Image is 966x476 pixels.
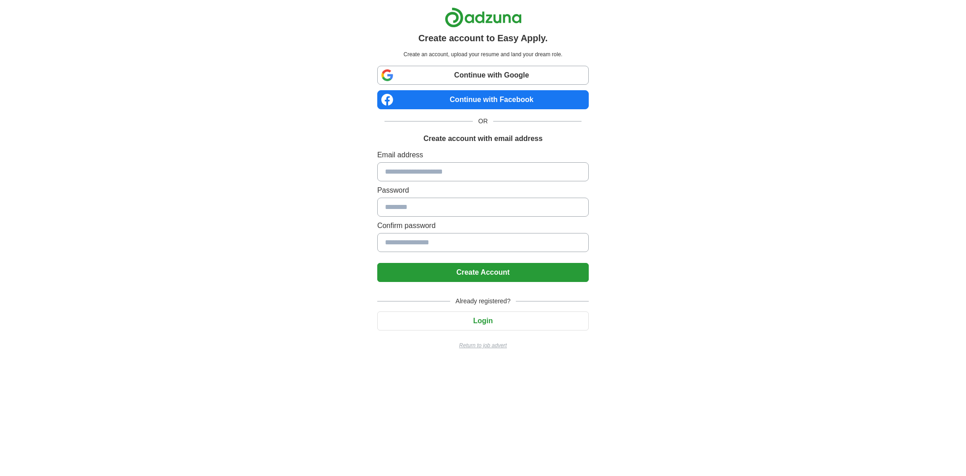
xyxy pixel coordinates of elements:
p: Create an account, upload your resume and land your dream role. [379,50,587,58]
h1: Create account to Easy Apply. [418,31,548,45]
label: Confirm password [377,220,589,231]
a: Continue with Facebook [377,90,589,109]
a: Login [377,317,589,325]
a: Return to job advert [377,341,589,350]
a: Continue with Google [377,66,589,85]
img: Adzuna logo [445,7,522,28]
label: Email address [377,150,589,160]
h1: Create account with email address [423,133,543,144]
label: Password [377,185,589,196]
span: OR [473,117,493,126]
button: Login [377,311,589,330]
button: Create Account [377,263,589,282]
span: Already registered? [450,296,516,306]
